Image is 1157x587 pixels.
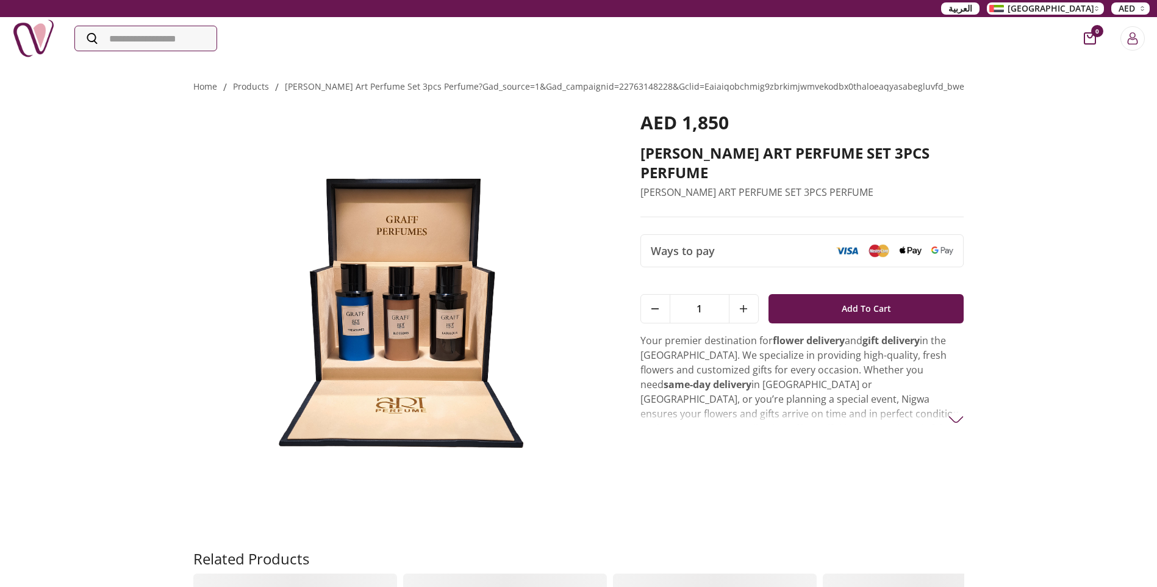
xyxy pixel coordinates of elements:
[193,81,217,92] a: Home
[285,81,964,92] a: [PERSON_NAME] art perfume set 3pcs perfume?gad_source=1&gad_campaignid=22763148228&gclid=eaiaiqob...
[1091,25,1103,37] span: 0
[12,17,55,60] img: Nigwa-uae-gifts
[640,110,729,135] span: AED 1,850
[670,295,729,323] span: 1
[275,80,279,95] li: /
[1120,26,1145,51] button: Login
[640,333,964,494] p: Your premier destination for and in the [GEOGRAPHIC_DATA]. We specialize in providing high-qualit...
[193,112,606,521] img: GRAFF ART PERFUME SET 3PCS PERFUME
[868,244,890,257] img: Mastercard
[948,2,972,15] span: العربية
[987,2,1104,15] button: [GEOGRAPHIC_DATA]
[836,247,858,255] img: Visa
[75,26,217,51] input: Search
[233,81,269,92] a: products
[931,247,953,255] img: Google Pay
[640,185,964,200] p: [PERSON_NAME] ART PERFUME SET 3PCS PERFUME
[1119,2,1135,15] span: AED
[1008,2,1094,15] span: [GEOGRAPHIC_DATA]
[1084,32,1096,45] button: cart-button
[193,549,309,569] h2: Related Products
[862,334,920,347] strong: gift delivery
[223,80,227,95] li: /
[900,247,922,256] img: Apple Pay
[1111,2,1150,15] button: AED
[842,298,891,320] span: Add To Cart
[651,242,715,259] span: Ways to pay
[989,5,1004,12] img: Arabic_dztd3n.png
[948,412,964,427] img: arrow
[640,143,964,182] h2: [PERSON_NAME] ART PERFUME SET 3PCS PERFUME
[664,378,751,391] strong: same-day delivery
[773,334,845,347] strong: flower delivery
[768,294,964,323] button: Add To Cart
